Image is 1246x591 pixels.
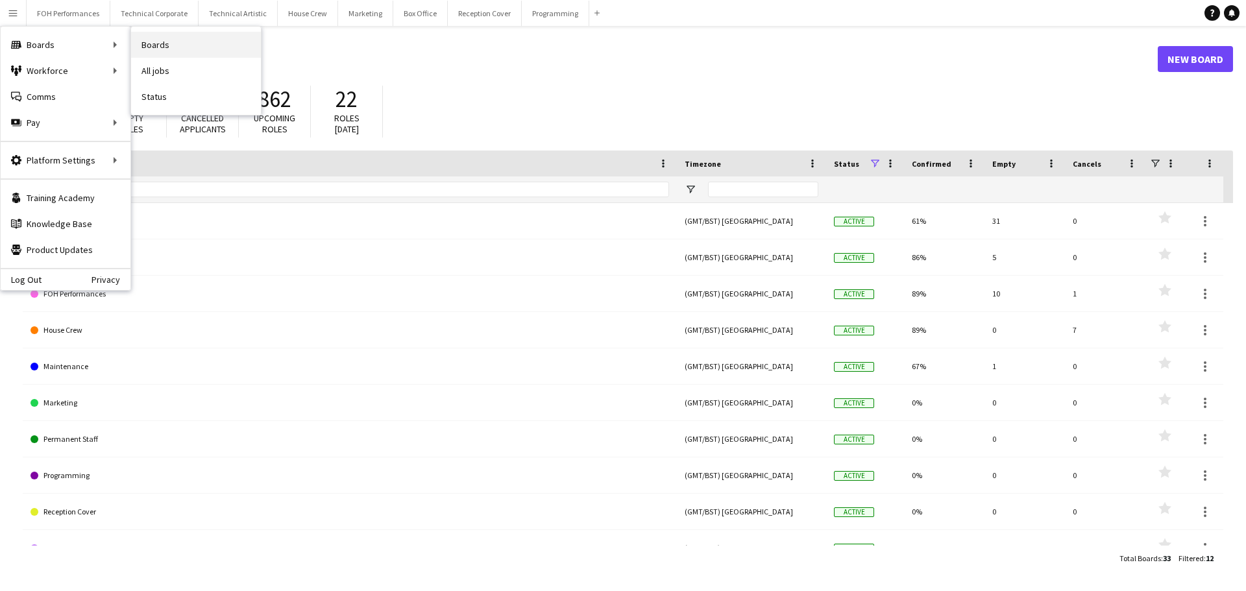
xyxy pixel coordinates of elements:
[834,253,874,263] span: Active
[393,1,448,26] button: Box Office
[984,494,1065,529] div: 0
[677,276,826,311] div: (GMT/BST) [GEOGRAPHIC_DATA]
[131,32,261,58] a: Boards
[677,530,826,566] div: (GMT/BST) [GEOGRAPHIC_DATA]
[984,348,1065,384] div: 1
[834,326,874,335] span: Active
[1,147,130,173] div: Platform Settings
[834,435,874,444] span: Active
[338,1,393,26] button: Marketing
[1065,385,1145,420] div: 0
[1,237,130,263] a: Product Updates
[1179,546,1214,571] div: :
[27,1,110,26] button: FOH Performances
[834,289,874,299] span: Active
[1065,203,1145,239] div: 0
[677,457,826,493] div: (GMT/BST) [GEOGRAPHIC_DATA]
[834,471,874,481] span: Active
[31,312,669,348] a: House Crew
[1158,46,1233,72] a: New Board
[31,530,669,566] a: Technical Artistic
[1,58,130,84] div: Workforce
[336,85,358,114] span: 22
[180,112,226,135] span: Cancelled applicants
[254,112,295,135] span: Upcoming roles
[1,211,130,237] a: Knowledge Base
[685,184,696,195] button: Open Filter Menu
[1065,457,1145,493] div: 0
[904,276,984,311] div: 89%
[984,239,1065,275] div: 5
[904,203,984,239] div: 61%
[522,1,589,26] button: Programming
[31,348,669,385] a: Maintenance
[1065,276,1145,311] div: 1
[31,276,669,312] a: FOH Performances
[31,385,669,421] a: Marketing
[834,159,859,169] span: Status
[904,312,984,348] div: 89%
[1065,239,1145,275] div: 0
[677,348,826,384] div: (GMT/BST) [GEOGRAPHIC_DATA]
[1073,159,1101,169] span: Cancels
[992,159,1016,169] span: Empty
[984,385,1065,420] div: 0
[904,421,984,457] div: 0%
[110,1,199,26] button: Technical Corporate
[1,274,42,285] a: Log Out
[677,385,826,420] div: (GMT/BST) [GEOGRAPHIC_DATA]
[834,544,874,553] span: Active
[258,85,291,114] span: 862
[677,239,826,275] div: (GMT/BST) [GEOGRAPHIC_DATA]
[199,1,278,26] button: Technical Artistic
[984,457,1065,493] div: 0
[904,457,984,493] div: 0%
[131,84,261,110] a: Status
[1065,421,1145,457] div: 0
[984,312,1065,348] div: 0
[131,58,261,84] a: All jobs
[1065,312,1145,348] div: 7
[834,217,874,226] span: Active
[1,185,130,211] a: Training Academy
[1065,494,1145,529] div: 0
[904,494,984,529] div: 0%
[23,49,1158,69] h1: Boards
[984,530,1065,566] div: 17
[984,203,1065,239] div: 31
[31,239,669,276] a: FOH Conferences
[904,530,984,566] div: 91%
[448,1,522,26] button: Reception Cover
[1163,553,1171,563] span: 33
[677,203,826,239] div: (GMT/BST) [GEOGRAPHIC_DATA]
[31,203,669,239] a: Box Office
[984,421,1065,457] div: 0
[1065,348,1145,384] div: 0
[834,507,874,517] span: Active
[1206,553,1214,563] span: 12
[912,159,951,169] span: Confirmed
[278,1,338,26] button: House Crew
[1119,546,1171,571] div: :
[708,182,818,197] input: Timezone Filter Input
[984,276,1065,311] div: 10
[677,494,826,529] div: (GMT/BST) [GEOGRAPHIC_DATA]
[904,385,984,420] div: 0%
[334,112,360,135] span: Roles [DATE]
[677,312,826,348] div: (GMT/BST) [GEOGRAPHIC_DATA]
[92,274,130,285] a: Privacy
[904,348,984,384] div: 67%
[904,239,984,275] div: 86%
[834,362,874,372] span: Active
[1,32,130,58] div: Boards
[1065,530,1145,566] div: 11
[834,398,874,408] span: Active
[31,457,669,494] a: Programming
[31,494,669,530] a: Reception Cover
[31,421,669,457] a: Permanent Staff
[1119,553,1161,563] span: Total Boards
[1,84,130,110] a: Comms
[54,182,669,197] input: Board name Filter Input
[1179,553,1204,563] span: Filtered
[677,421,826,457] div: (GMT/BST) [GEOGRAPHIC_DATA]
